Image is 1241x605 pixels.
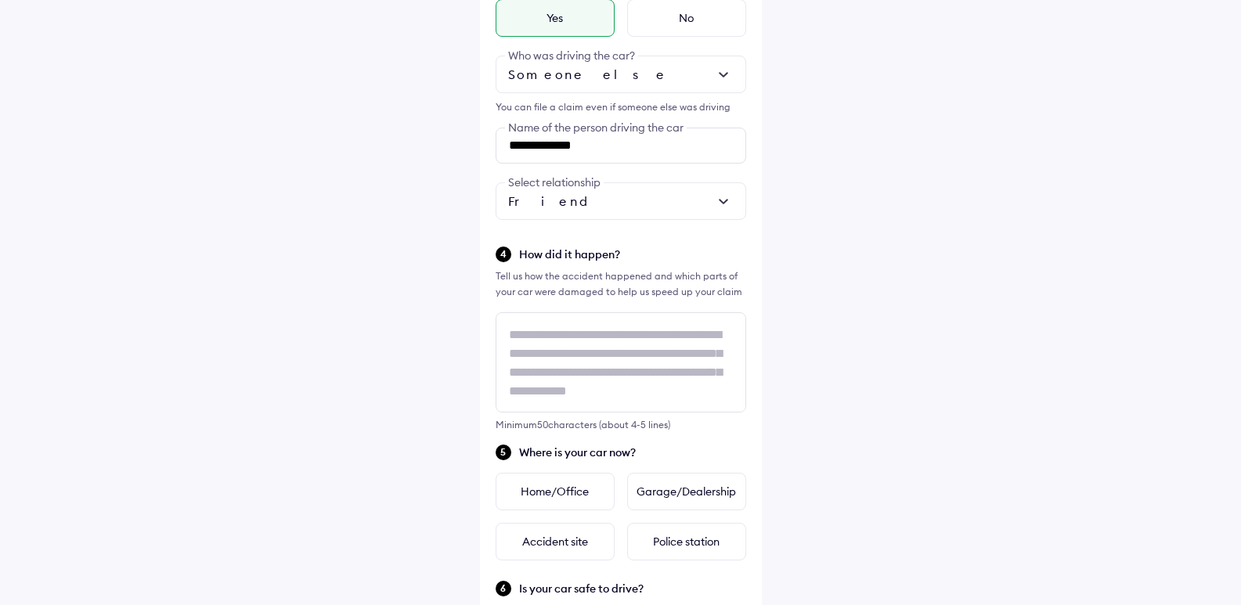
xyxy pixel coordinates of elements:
div: Police station [627,523,746,560]
span: Someone else [508,67,667,82]
span: Where is your car now? [519,445,746,460]
div: Tell us how the accident happened and which parts of your car were damaged to help us speed up yo... [496,268,746,300]
div: Garage/Dealership [627,473,746,510]
div: Home/Office [496,473,615,510]
div: Accident site [496,523,615,560]
span: Friend [508,193,600,209]
span: How did it happen? [519,247,746,262]
div: You can file a claim even if someone else was driving [496,99,746,115]
div: Minimum 50 characters (about 4-5 lines) [496,419,746,430]
span: Is your car safe to drive? [519,581,746,596]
